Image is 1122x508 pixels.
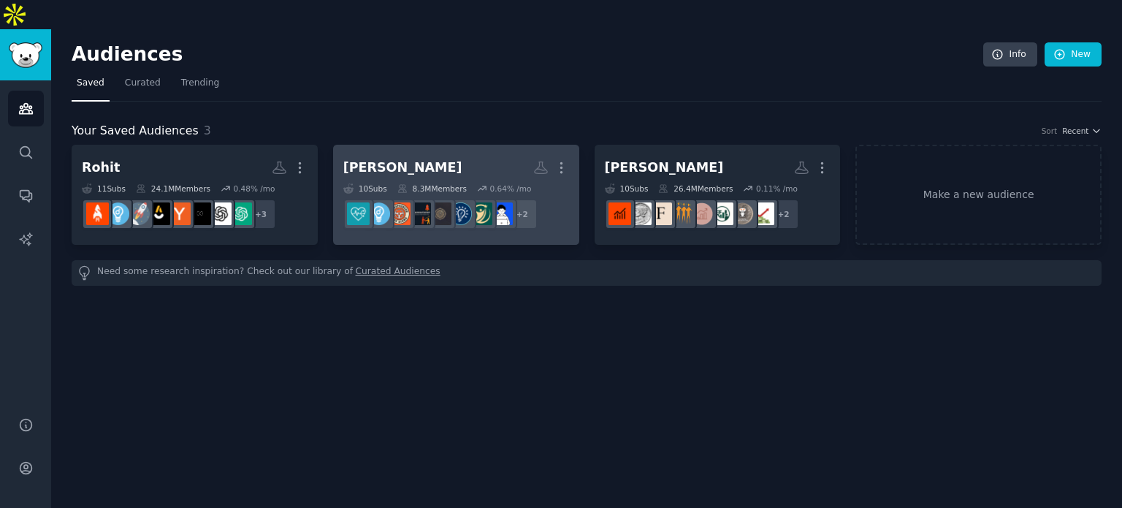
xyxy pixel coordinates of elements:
[1062,126,1102,136] button: Recent
[470,202,492,225] img: Leadership
[72,260,1102,286] div: Need some research inspiration? Check out our library of
[176,72,224,102] a: Trending
[72,72,110,102] a: Saved
[367,202,390,225] img: Entrepreneur
[72,122,199,140] span: Your Saved Audiences
[595,145,841,245] a: [PERSON_NAME]10Subs26.4MMembers0.11% /mo+2portfoliosIndiaInvestmentspersonalfinanceindiaeconomysu...
[388,202,411,225] img: EntrepreneurRideAlong
[9,42,42,68] img: GummySearch logo
[72,145,318,245] a: Rohit11Subs24.1MMembers0.48% /mo+3ChatGPTOpenAIArtificialInteligenceycombinatorindianstartupsstar...
[333,145,579,245] a: [PERSON_NAME]10Subs8.3MMembers0.64% /mo+2TheFoundersLeadershipEntrepreneurshipIndianEntrepreneurE...
[82,159,120,177] div: Rohit
[605,183,649,194] div: 10 Sub s
[356,265,440,281] a: Curated Audiences
[629,202,652,225] img: InvestmentClub
[490,202,513,225] img: TheFounders
[608,202,631,225] img: MutualfundsIndia
[168,202,191,225] img: ycombinator
[507,199,538,230] div: + 2
[233,183,275,194] div: 0.48 % /mo
[107,202,129,225] img: Entrepreneur
[209,202,232,225] img: OpenAI
[343,159,462,177] div: [PERSON_NAME]
[204,124,211,137] span: 3
[125,77,161,90] span: Curated
[77,77,104,90] span: Saved
[449,202,472,225] img: Entrepreneurship
[756,183,798,194] div: 0.11 % /mo
[181,77,219,90] span: Trending
[649,202,672,225] img: finance
[752,202,774,225] img: portfolios
[855,145,1102,245] a: Make a new audience
[605,159,724,177] div: [PERSON_NAME]
[120,72,166,102] a: Curated
[1045,42,1102,67] a: New
[690,202,713,225] img: economy
[245,199,276,230] div: + 3
[429,202,451,225] img: IndianEntrepreneur
[711,202,733,225] img: personalfinanceindia
[72,43,983,67] h2: Audiences
[983,42,1037,67] a: Info
[148,202,170,225] img: indianstartups
[229,202,252,225] img: ChatGPT
[1062,126,1088,136] span: Recent
[731,202,754,225] img: IndiaInvestments
[1042,126,1058,136] div: Sort
[347,202,370,225] img: HealthTech
[86,202,109,225] img: StartUpIndia
[397,183,467,194] div: 8.3M Members
[127,202,150,225] img: startups
[343,183,387,194] div: 10 Sub s
[136,183,210,194] div: 24.1M Members
[408,202,431,225] img: EntrepreneurConnect
[188,202,211,225] img: ArtificialInteligence
[658,183,733,194] div: 26.4M Members
[82,183,126,194] div: 11 Sub s
[670,202,692,225] img: sustainableFinance
[768,199,799,230] div: + 2
[490,183,532,194] div: 0.64 % /mo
